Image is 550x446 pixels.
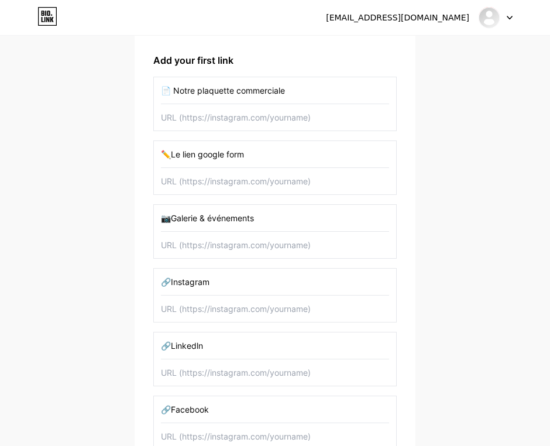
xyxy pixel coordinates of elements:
input: Link name (My Instagram) [161,77,389,104]
input: URL (https://instagram.com/yourname) [161,296,389,322]
div: Add your first link [153,53,397,67]
div: [EMAIL_ADDRESS][DOMAIN_NAME] [326,12,469,24]
input: URL (https://instagram.com/yourname) [161,359,389,386]
input: Link name (My Instagram) [161,269,389,295]
input: URL (https://instagram.com/yourname) [161,232,389,258]
input: Link name (My Instagram) [161,205,389,231]
input: Link name (My Instagram) [161,396,389,423]
input: URL (https://instagram.com/yourname) [161,168,389,194]
input: Link name (My Instagram) [161,141,389,167]
img: bgitton2 [478,6,500,29]
input: URL (https://instagram.com/yourname) [161,104,389,131]
input: Link name (My Instagram) [161,332,389,359]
